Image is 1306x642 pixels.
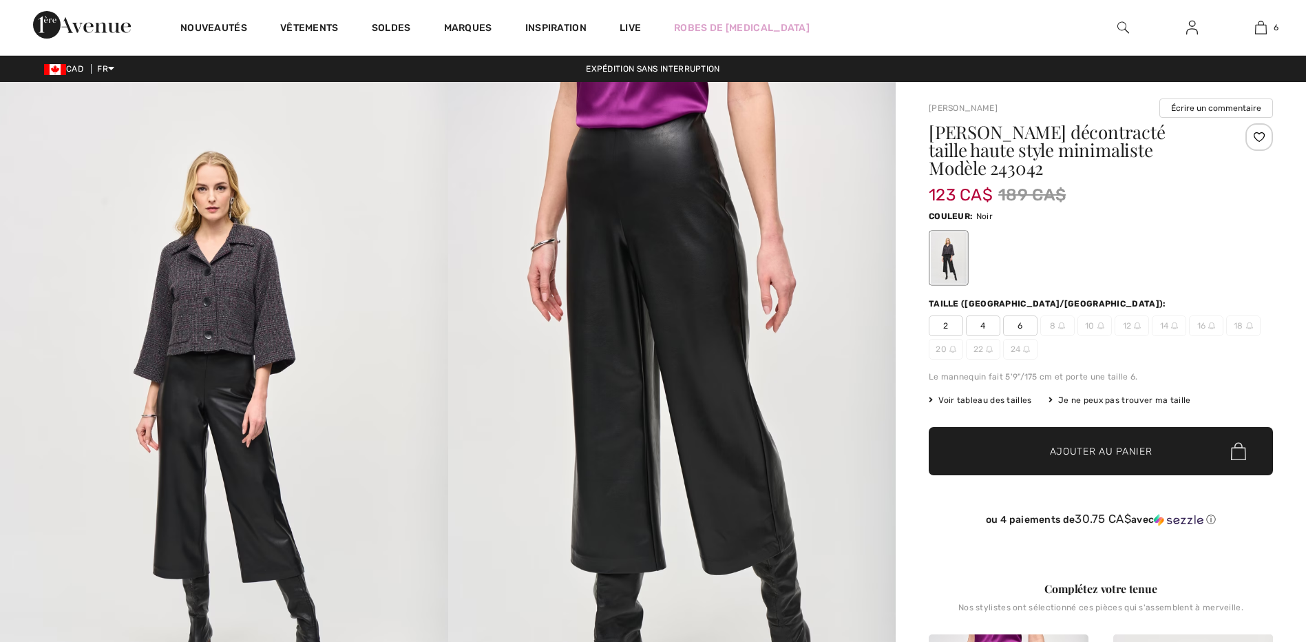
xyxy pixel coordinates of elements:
[976,211,993,221] span: Noir
[929,123,1216,177] h1: [PERSON_NAME] décontracté taille haute style minimaliste Modèle 243042
[1050,444,1152,459] span: Ajouter au panier
[929,339,963,360] span: 20
[1227,19,1294,36] a: 6
[929,394,1032,406] span: Voir tableau des tailles
[620,21,641,35] a: Live
[986,346,993,353] img: ring-m.svg
[1003,315,1038,336] span: 6
[1186,19,1198,36] img: Mes infos
[1134,322,1141,329] img: ring-m.svg
[929,315,963,336] span: 2
[1208,322,1215,329] img: ring-m.svg
[929,581,1273,597] div: Complétez votre tenue
[525,22,587,37] span: Inspiration
[33,11,131,39] img: 1ère Avenue
[966,315,1000,336] span: 4
[280,22,339,37] a: Vêtements
[1003,339,1038,360] span: 24
[949,346,956,353] img: ring-m.svg
[929,512,1273,526] div: ou 4 paiements de avec
[1159,99,1273,118] button: Écrire un commentaire
[931,232,967,284] div: Noir
[1246,322,1253,329] img: ring-m.svg
[1049,394,1191,406] div: Je ne peux pas trouver ma taille
[1115,315,1149,336] span: 12
[1058,322,1065,329] img: ring-m.svg
[929,298,1169,310] div: Taille ([GEOGRAPHIC_DATA]/[GEOGRAPHIC_DATA]):
[674,21,810,35] a: Robes de [MEDICAL_DATA]
[1231,442,1246,460] img: Bag.svg
[1226,315,1261,336] span: 18
[44,64,89,74] span: CAD
[929,172,993,205] span: 123 CA$
[1077,315,1112,336] span: 10
[966,339,1000,360] span: 22
[1175,19,1209,37] a: Se connecter
[929,103,998,113] a: [PERSON_NAME]
[929,603,1273,623] div: Nos stylistes ont sélectionné ces pièces qui s'assemblent à merveille.
[1040,315,1075,336] span: 8
[929,211,973,221] span: Couleur:
[1075,512,1131,526] span: 30.75 CA$
[929,512,1273,531] div: ou 4 paiements de30.75 CA$avecSezzle Cliquez pour en savoir plus sur Sezzle
[1189,315,1223,336] span: 16
[444,22,492,37] a: Marques
[1117,19,1129,36] img: recherche
[1274,21,1278,34] span: 6
[1023,346,1030,353] img: ring-m.svg
[929,427,1273,475] button: Ajouter au panier
[44,64,66,75] img: Canadian Dollar
[1152,315,1186,336] span: 14
[1154,514,1203,526] img: Sezzle
[998,183,1066,207] span: 189 CA$
[929,371,1273,383] div: Le mannequin fait 5'9"/175 cm et porte une taille 6.
[180,22,247,37] a: Nouveautés
[1171,322,1178,329] img: ring-m.svg
[1255,19,1267,36] img: Mon panier
[97,64,114,74] span: FR
[372,22,411,37] a: Soldes
[1097,322,1104,329] img: ring-m.svg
